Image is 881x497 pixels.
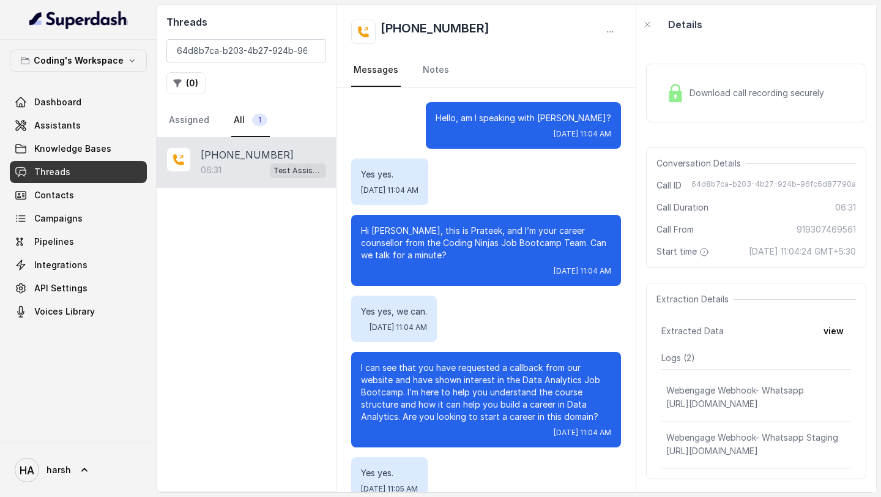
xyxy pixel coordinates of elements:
span: Knowledge Bases [34,143,111,155]
a: Dashboard [10,91,147,113]
a: Voices Library [10,301,147,323]
h2: Threads [166,15,326,29]
button: (0) [166,72,206,94]
button: Coding's Workspace [10,50,147,72]
span: Assistants [34,119,81,132]
a: Threads [10,161,147,183]
a: Messages [351,54,401,87]
span: Voices Library [34,305,95,318]
p: I can see that you have requested a callback from our website and have shown interest in the Data... [361,362,611,423]
span: [DATE] 11:04 AM [554,428,611,438]
p: Test Assistant-3 [273,165,322,177]
p: Yes yes. [361,467,418,479]
a: Assigned [166,104,212,137]
a: Pipelines [10,231,147,253]
span: Call ID [656,179,682,192]
p: Yes yes. [361,168,418,181]
span: Integrations [34,259,87,271]
a: Campaigns [10,207,147,230]
span: 06:31 [835,201,856,214]
span: [DATE] 11:04 AM [370,323,427,332]
span: [DATE] 11:04:24 GMT+5:30 [749,245,856,258]
a: API Settings [10,277,147,299]
p: Coding's Workspace [34,53,124,68]
span: Start time [656,245,712,258]
p: Yes yes, we can. [361,305,427,318]
span: Contacts [34,189,74,201]
p: Details [668,17,702,32]
span: Campaigns [34,212,83,225]
span: API Settings [34,282,87,294]
p: Webengage Webhook- Whatsapp [666,384,804,397]
img: Lock Icon [666,84,685,102]
button: view [816,320,851,342]
span: [DATE] 11:04 AM [361,185,418,195]
a: Knowledge Bases [10,138,147,160]
a: Contacts [10,184,147,206]
p: 06:31 [201,164,221,176]
span: Call From [656,223,694,236]
span: [DATE] 11:04 AM [554,129,611,139]
text: HA [20,464,34,477]
span: Call Duration [656,201,708,214]
h2: [PHONE_NUMBER] [381,20,489,44]
span: Extraction Details [656,293,734,305]
span: Download call recording securely [690,87,829,99]
span: [URL][DOMAIN_NAME] [666,446,758,456]
span: Extracted Data [661,325,724,337]
span: [DATE] 11:04 AM [554,266,611,276]
span: [DATE] 11:05 AM [361,484,418,494]
a: harsh [10,453,147,487]
span: 1 [252,114,267,126]
p: Logs ( 2 ) [661,352,851,364]
p: Webengage Webhook- Whatsapp Staging [666,432,838,444]
span: [URL][DOMAIN_NAME] [666,398,758,409]
a: Notes [420,54,452,87]
span: 919307469561 [797,223,856,236]
input: Search by Call ID or Phone Number [166,39,326,62]
span: harsh [46,464,71,476]
nav: Tabs [351,54,621,87]
p: Hello, am I speaking with [PERSON_NAME]? [436,112,611,124]
a: All1 [231,104,270,137]
span: Threads [34,166,70,178]
a: Integrations [10,254,147,276]
p: Hi [PERSON_NAME], this is Prateek, and I’m your career counsellor from the Coding Ninjas Job Boot... [361,225,611,261]
span: Dashboard [34,96,81,108]
p: [PHONE_NUMBER] [201,148,294,162]
span: Pipelines [34,236,74,248]
span: Conversation Details [656,157,746,170]
span: 64d8b7ca-b203-4b27-924b-96fc6d87790a [691,179,856,192]
a: Assistants [10,114,147,136]
nav: Tabs [166,104,326,137]
img: light.svg [29,10,128,29]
